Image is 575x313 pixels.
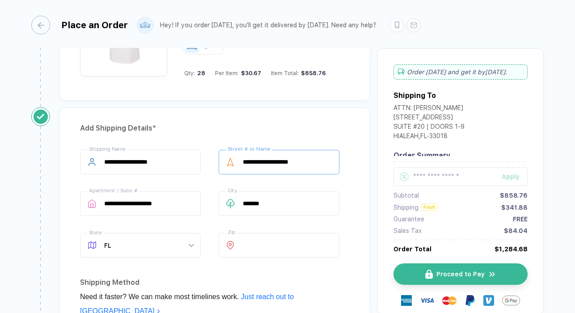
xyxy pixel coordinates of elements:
[500,192,528,199] div: $858.76
[501,204,528,211] div: $341.88
[195,70,205,76] span: 28
[271,70,326,76] div: Item Total:
[393,216,424,223] div: Guarantee
[80,121,350,135] div: Add Shipping Details
[184,70,205,76] div: Qty:
[215,70,261,76] div: Per Item:
[436,271,485,278] span: Proceed to Pay
[401,295,412,306] img: express
[465,295,475,306] img: Paypal
[239,70,261,76] div: $30.67
[393,245,431,253] div: Order Total
[504,227,528,234] div: $84.04
[104,233,194,257] span: FL
[393,123,465,132] div: SUITE #20 | DOORS 1-9
[80,275,350,290] div: Shipping Method
[393,204,419,211] div: Shipping
[299,70,326,76] div: $858.76
[137,17,153,33] img: user profile
[483,295,494,306] img: Venmo
[495,245,528,253] div: $1,284.68
[393,64,528,80] div: Order [DATE] and get it by [DATE] .
[393,91,436,100] div: Shipping To
[421,203,438,211] div: Flash
[513,216,528,223] div: FREE
[160,21,376,29] div: Hey! If you order [DATE], you'll get it delivered by [DATE]. Need any help?
[425,270,433,279] img: icon
[393,227,422,234] div: Sales Tax
[393,151,528,160] div: Order Summary
[420,293,434,308] img: visa
[393,192,419,199] div: Subtotal
[442,293,457,308] img: master-card
[502,292,520,309] img: GPay
[488,270,496,279] img: icon
[61,20,128,30] div: Place an Order
[490,167,528,186] button: Apply
[393,132,465,142] div: HIALEAH , FL - 33018
[393,104,465,114] div: ATTN: [PERSON_NAME]
[393,114,465,123] div: [STREET_ADDRESS]
[393,263,528,285] button: iconProceed to Payicon
[502,173,528,180] div: Apply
